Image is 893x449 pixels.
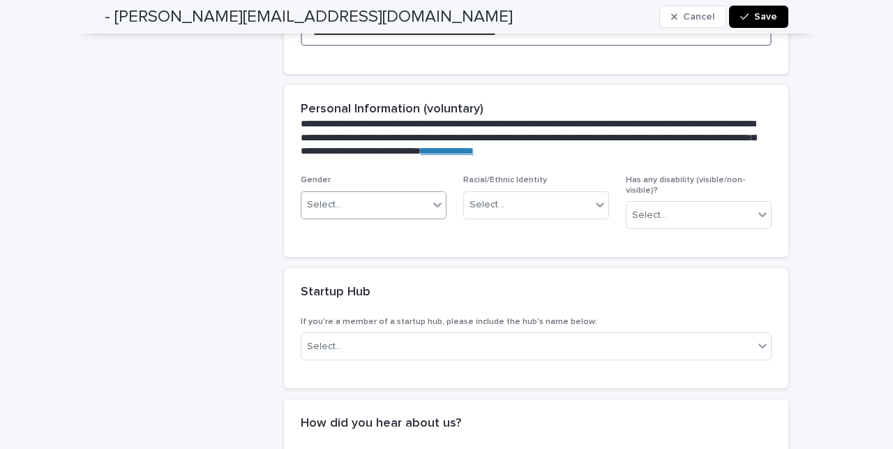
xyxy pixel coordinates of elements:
span: Save [754,12,777,22]
div: Select... [307,339,342,354]
span: Gender [301,176,331,184]
h2: Startup Hub [301,285,370,300]
h2: - [PERSON_NAME][EMAIL_ADDRESS][DOMAIN_NAME] [105,7,513,27]
div: Select... [470,198,504,212]
span: Has any disability (visible/non-visible)? [626,176,745,194]
button: Save [729,6,788,28]
h2: How did you hear about us? [301,416,461,432]
button: Cancel [659,6,726,28]
span: If you're a member of a startup hub, please include the hub's name below: [301,318,597,326]
h2: Personal Information (voluntary) [301,102,483,117]
div: Select... [632,208,667,223]
span: Cancel [683,12,714,22]
div: Select... [307,198,342,212]
span: Racial/Ethnic Identity [463,176,547,184]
